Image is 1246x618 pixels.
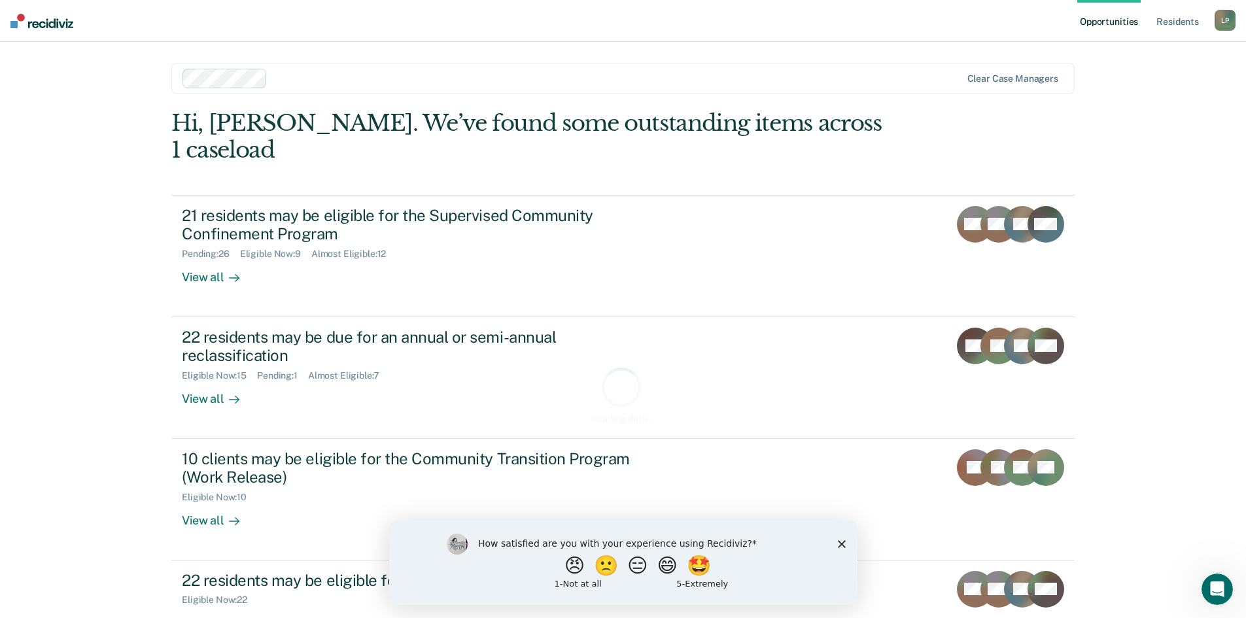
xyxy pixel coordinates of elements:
div: L P [1215,10,1236,31]
a: 22 residents may be due for an annual or semi-annual reclassificationEligible Now:15Pending:1Almo... [171,317,1075,439]
div: Eligible Now : 9 [240,249,311,260]
div: Almost Eligible : 7 [308,370,390,381]
div: View all [182,381,255,407]
div: Hi, [PERSON_NAME]. We’ve found some outstanding items across 1 caseload [171,110,894,163]
button: LP [1215,10,1236,31]
div: 21 residents may be eligible for the Supervised Community Confinement Program [182,206,641,244]
div: View all [182,260,255,285]
a: 21 residents may be eligible for the Supervised Community Confinement ProgramPending:26Eligible N... [171,195,1075,317]
div: Pending : 1 [257,370,308,381]
div: 22 residents may be due for an annual or semi-annual reclassification [182,328,641,366]
iframe: Survey by Kim from Recidiviz [389,521,857,605]
div: View all [182,503,255,528]
div: Almost Eligible : 12 [311,249,397,260]
img: Recidiviz [10,14,73,28]
a: 10 clients may be eligible for the Community Transition Program (Work Release)Eligible Now:10View... [171,439,1075,560]
div: Clear case managers [967,73,1058,84]
div: Pending : 26 [182,249,240,260]
div: 10 clients may be eligible for the Community Transition Program (Work Release) [182,449,641,487]
iframe: Intercom live chat [1202,574,1233,605]
div: Eligible Now : 10 [182,492,257,503]
div: Eligible Now : 15 [182,370,257,381]
div: Eligible Now : 22 [182,594,258,606]
div: 22 residents may be eligible for the Furlough Program [182,571,641,590]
